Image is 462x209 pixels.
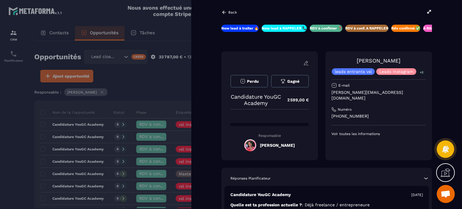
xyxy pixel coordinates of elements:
p: Leads Instagram [379,69,413,74]
p: Candidature YouGC Academy [230,94,281,106]
span: Perdu [247,79,259,84]
p: New lead à RAPPELER 📞 [262,26,307,31]
p: [DATE] [411,192,423,197]
p: 2 599,00 € [281,94,309,106]
p: New lead à traiter 🔥 [221,26,259,31]
p: Numéro [338,107,352,112]
button: Perdu [230,75,268,88]
p: Quelle est ta profession actuelle ? [230,202,423,208]
p: [PERSON_NAME][EMAIL_ADDRESS][DOMAIN_NAME] [331,90,426,101]
p: RDV à conf. A RAPPELER [345,26,388,31]
p: Back [228,10,237,14]
p: leads entrants vsl [335,69,372,74]
h5: [PERSON_NAME] [260,143,295,148]
p: +2 [418,69,426,75]
span: Gagné [287,79,300,84]
p: Candidature YouGC Academy [230,192,291,198]
div: Ouvrir le chat [437,185,455,203]
p: Responsable [230,134,309,138]
p: Voir toutes les informations [331,131,426,136]
span: : Déjà freelance / entrepreneure [302,202,370,207]
p: Réponses Planificateur [230,176,271,181]
p: [PHONE_NUMBER] [331,113,426,119]
p: E-mail [338,83,350,88]
p: Rdv confirmé ✅ [391,26,420,31]
button: Gagné [271,75,309,88]
a: [PERSON_NAME] [357,57,400,64]
p: RDV à confimer ❓ [310,26,342,31]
